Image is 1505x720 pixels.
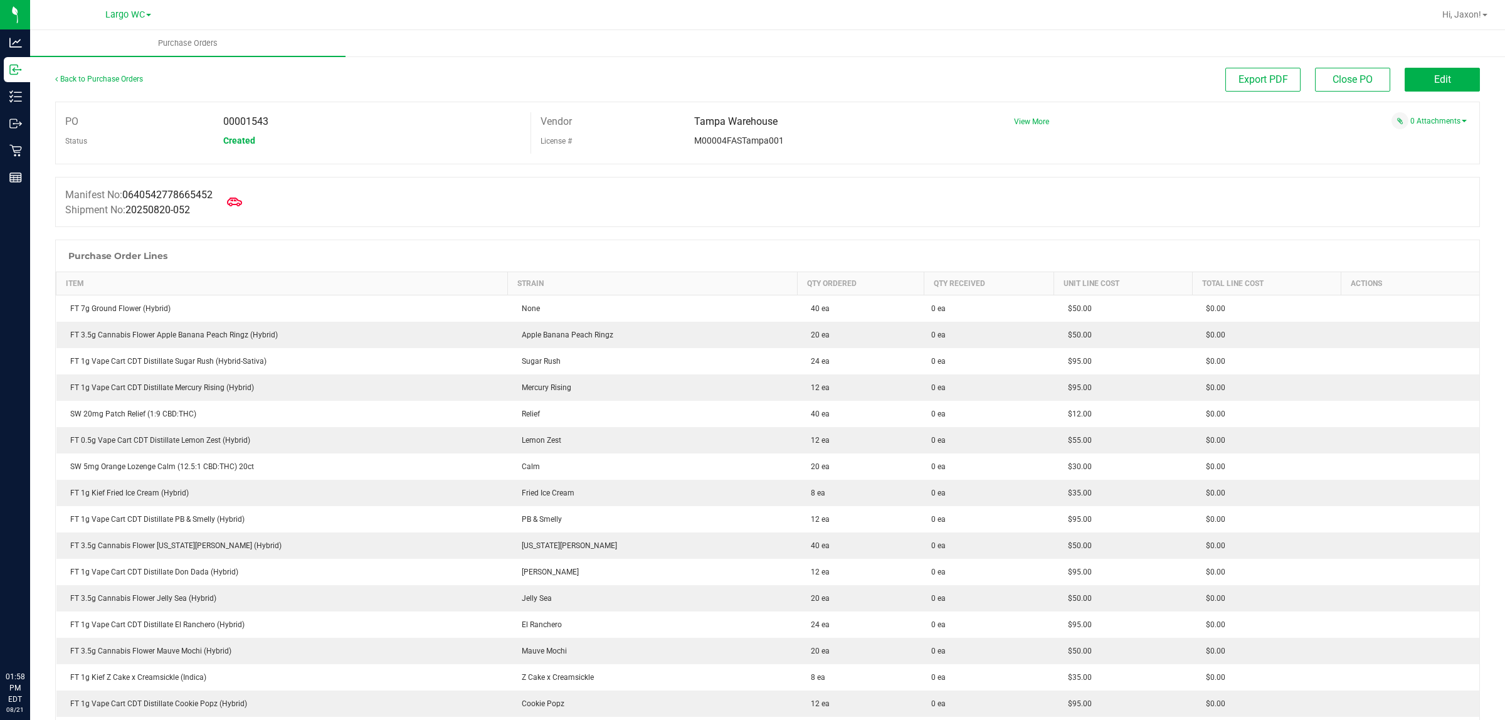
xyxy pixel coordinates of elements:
span: $35.00 [1062,489,1092,497]
span: $0.00 [1200,594,1225,603]
span: 0 ea [931,540,946,551]
div: SW 5mg Orange Lozenge Calm (12.5:1 CBD:THC) 20ct [64,461,500,472]
label: License # [541,132,572,151]
span: 40 ea [805,541,830,550]
div: FT 1g Vape Cart CDT Distillate Mercury Rising (Hybrid) [64,382,500,393]
span: Mercury Rising [515,383,571,392]
span: $0.00 [1200,647,1225,655]
span: $55.00 [1062,436,1092,445]
span: $30.00 [1062,462,1092,471]
div: FT 3.5g Cannabis Flower [US_STATE][PERSON_NAME] (Hybrid) [64,540,500,551]
a: View More [1014,117,1049,126]
span: 40 ea [805,304,830,313]
span: Largo WC [105,9,145,20]
span: $95.00 [1062,699,1092,708]
span: $0.00 [1200,357,1225,366]
a: Purchase Orders [30,30,346,56]
span: Hi, Jaxon! [1442,9,1481,19]
span: Export PDF [1238,73,1288,85]
span: 8 ea [805,673,825,682]
div: FT 1g Kief Z Cake x Creamsickle (Indica) [64,672,500,683]
iframe: Resource center [13,620,50,657]
span: $0.00 [1200,436,1225,445]
span: $0.00 [1200,304,1225,313]
span: $0.00 [1200,462,1225,471]
div: FT 3.5g Cannabis Flower Jelly Sea (Hybrid) [64,593,500,604]
span: $0.00 [1200,410,1225,418]
div: FT 1g Vape Cart CDT Distillate Cookie Popz (Hybrid) [64,698,500,709]
span: $50.00 [1062,647,1092,655]
inline-svg: Inventory [9,90,22,103]
span: $50.00 [1062,594,1092,603]
span: 12 ea [805,568,830,576]
span: Created [223,135,255,146]
span: 0 ea [931,593,946,604]
span: 24 ea [805,357,830,366]
span: [US_STATE][PERSON_NAME] [515,541,617,550]
span: Calm [515,462,540,471]
div: FT 7g Ground Flower (Hybrid) [64,303,500,314]
th: Item [56,272,508,295]
span: 20 ea [805,647,830,655]
span: Lemon Zest [515,436,561,445]
span: Tampa Warehouse [694,115,778,127]
div: FT 1g Vape Cart CDT Distillate Don Dada (Hybrid) [64,566,500,578]
span: $95.00 [1062,620,1092,629]
div: FT 1g Vape Cart CDT Distillate Sugar Rush (Hybrid-Sativa) [64,356,500,367]
span: $0.00 [1200,568,1225,576]
span: 0 ea [931,382,946,393]
span: $0.00 [1200,489,1225,497]
span: Purchase Orders [141,38,235,49]
span: 0 ea [931,461,946,472]
span: Edit [1434,73,1451,85]
span: 0640542778665452 [122,189,213,201]
label: PO [65,112,78,131]
span: 12 ea [805,436,830,445]
th: Qty Received [924,272,1054,295]
span: $0.00 [1200,541,1225,550]
span: 20 ea [805,331,830,339]
span: $50.00 [1062,541,1092,550]
span: Mark as Arrived [222,189,247,214]
span: Attach a document [1391,112,1408,129]
span: Close PO [1333,73,1373,85]
p: 01:58 PM EDT [6,671,24,705]
span: 12 ea [805,515,830,524]
div: FT 3.5g Cannabis Flower Apple Banana Peach Ringz (Hybrid) [64,329,500,341]
div: FT 1g Vape Cart CDT Distillate PB & Smelly (Hybrid) [64,514,500,525]
span: Cookie Popz [515,699,564,708]
span: Jelly Sea [515,594,552,603]
label: Manifest No: [65,188,213,203]
span: 20250820-052 [125,204,190,216]
inline-svg: Reports [9,171,22,184]
span: 00001543 [223,115,268,127]
span: Apple Banana Peach Ringz [515,331,613,339]
span: $0.00 [1200,673,1225,682]
span: $95.00 [1062,568,1092,576]
span: Sugar Rush [515,357,561,366]
span: $0.00 [1200,383,1225,392]
th: Unit Line Cost [1054,272,1193,295]
span: $95.00 [1062,357,1092,366]
span: $12.00 [1062,410,1092,418]
span: 20 ea [805,594,830,603]
span: $50.00 [1062,331,1092,339]
div: SW 20mg Patch Relief (1:9 CBD:THC) [64,408,500,420]
span: 8 ea [805,489,825,497]
span: Mauve Mochi [515,647,567,655]
div: FT 3.5g Cannabis Flower Mauve Mochi (Hybrid) [64,645,500,657]
span: 0 ea [931,303,946,314]
span: 0 ea [931,619,946,630]
span: $0.00 [1200,331,1225,339]
span: [PERSON_NAME] [515,568,579,576]
th: Actions [1341,272,1479,295]
span: 0 ea [931,356,946,367]
span: 20 ea [805,462,830,471]
div: FT 1g Kief Fried Ice Cream (Hybrid) [64,487,500,499]
label: Shipment No: [65,203,190,218]
div: FT 1g Vape Cart CDT Distillate El Ranchero (Hybrid) [64,619,500,630]
inline-svg: Outbound [9,117,22,130]
inline-svg: Inbound [9,63,22,76]
a: 0 Attachments [1410,117,1467,125]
